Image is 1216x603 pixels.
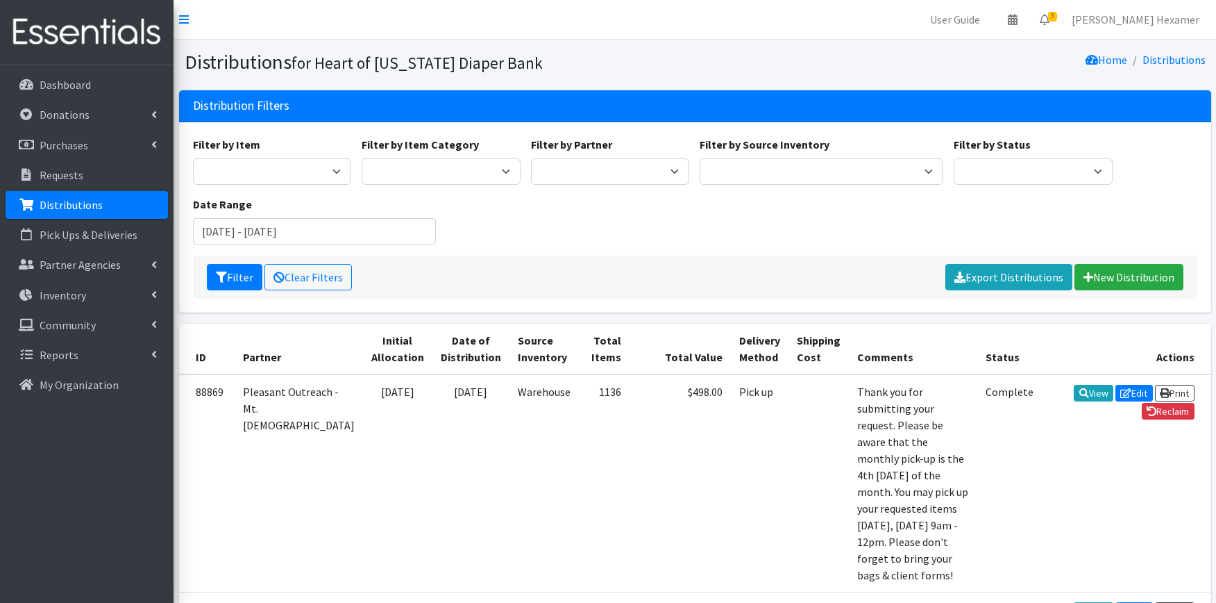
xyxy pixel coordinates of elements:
a: Reclaim [1142,403,1194,420]
a: Dashboard [6,71,168,99]
td: Thank you for submitting your request. Please be aware that the monthly pick-up is the 4th [DATE]... [849,374,977,593]
th: Shipping Cost [788,324,849,374]
a: Purchases [6,131,168,159]
h1: Distributions [185,50,690,74]
label: Filter by Status [954,136,1031,153]
td: Complete [977,374,1042,593]
a: [PERSON_NAME] Hexamer [1061,6,1210,33]
td: $498.00 [630,374,731,593]
small: for Heart of [US_STATE] Diaper Bank [292,53,543,73]
span: 3 [1048,12,1057,22]
th: Status [977,324,1042,374]
th: Partner [235,324,363,374]
button: Filter [207,264,262,290]
a: Print [1155,385,1194,402]
td: 1136 [579,374,630,593]
p: Partner Agencies [40,258,121,272]
label: Filter by Item [193,136,260,153]
p: Pick Ups & Deliveries [40,228,137,242]
td: 88869 [179,374,235,593]
p: My Organization [40,378,119,392]
img: HumanEssentials [6,9,168,56]
a: Partner Agencies [6,251,168,279]
a: Clear Filters [264,264,352,290]
label: Filter by Partner [531,136,612,153]
p: Donations [40,108,90,122]
p: Purchases [40,138,88,152]
a: Donations [6,101,168,129]
p: Distributions [40,198,103,212]
a: Distributions [1142,53,1206,67]
th: Initial Allocation [363,324,432,374]
td: [DATE] [363,374,432,593]
a: Home [1086,53,1127,67]
h3: Distribution Filters [193,99,289,113]
th: Delivery Method [731,324,788,374]
th: ID [179,324,235,374]
a: Requests [6,161,168,189]
th: Comments [849,324,977,374]
a: Community [6,311,168,339]
a: New Distribution [1074,264,1183,290]
a: My Organization [6,371,168,399]
a: Reports [6,341,168,369]
p: Requests [40,168,83,182]
td: Pleasant Outreach - Mt. [DEMOGRAPHIC_DATA] [235,374,363,593]
label: Filter by Source Inventory [700,136,829,153]
a: User Guide [919,6,991,33]
td: Pick up [731,374,788,593]
a: Pick Ups & Deliveries [6,221,168,249]
p: Community [40,318,96,332]
a: Distributions [6,191,168,219]
th: Total Items [579,324,630,374]
label: Filter by Item Category [362,136,479,153]
a: View [1074,385,1113,402]
input: January 1, 2011 - December 31, 2011 [193,218,437,245]
a: Inventory [6,281,168,309]
label: Date Range [193,196,252,213]
a: Edit [1115,385,1153,402]
a: 3 [1029,6,1061,33]
th: Actions [1042,324,1211,374]
th: Total Value [630,324,731,374]
p: Reports [40,348,78,362]
th: Date of Distribution [432,324,509,374]
p: Inventory [40,288,86,302]
td: [DATE] [432,374,509,593]
th: Source Inventory [509,324,579,374]
p: Dashboard [40,78,91,92]
a: Export Distributions [945,264,1072,290]
td: Warehouse [509,374,579,593]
